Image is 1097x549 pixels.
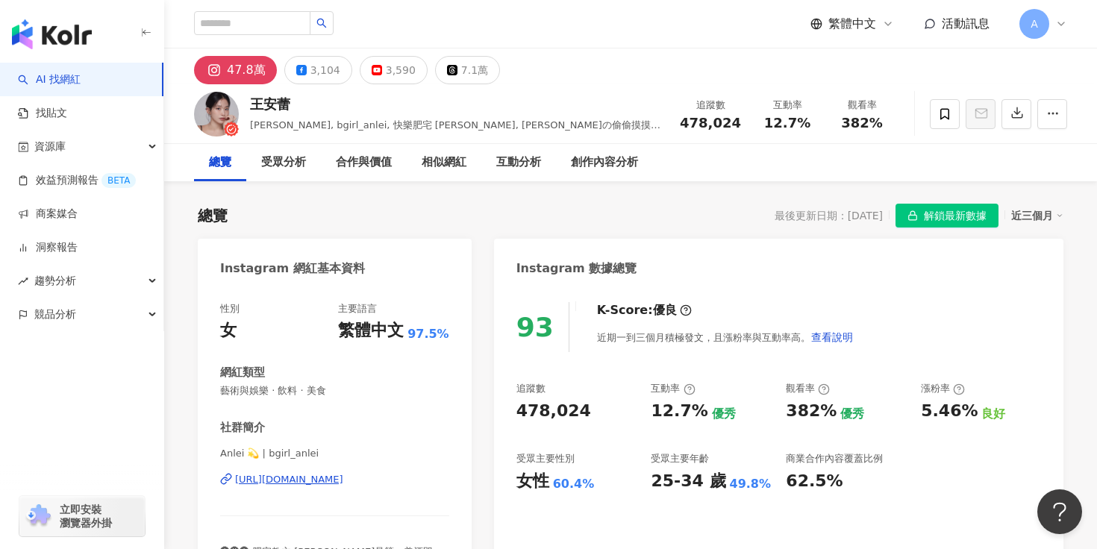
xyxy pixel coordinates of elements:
[19,496,145,536] a: chrome extension立即安裝 瀏覽器外掛
[680,98,741,113] div: 追蹤數
[34,264,76,298] span: 趨勢分析
[786,470,843,493] div: 62.5%
[220,365,265,380] div: 網紅類型
[220,302,240,316] div: 性別
[516,470,549,493] div: 女性
[653,302,677,319] div: 優良
[571,154,638,172] div: 創作內容分析
[338,319,404,342] div: 繁體中文
[921,400,978,423] div: 5.46%
[316,18,327,28] span: search
[235,473,343,486] div: [URL][DOMAIN_NAME]
[284,56,352,84] button: 3,104
[811,331,853,343] span: 查看說明
[198,205,228,226] div: 總覽
[896,204,998,228] button: 解鎖最新數據
[336,154,392,172] div: 合作與價值
[24,504,53,528] img: chrome extension
[12,19,92,49] img: logo
[220,384,449,398] span: 藝術與娛樂 · 飲料 · 美食
[360,56,428,84] button: 3,590
[194,56,277,84] button: 47.8萬
[810,322,854,352] button: 查看說明
[786,382,830,395] div: 觀看率
[924,204,987,228] span: 解鎖最新數據
[680,115,741,131] span: 478,024
[18,240,78,255] a: 洞察報告
[516,260,637,277] div: Instagram 數據總覽
[34,298,76,331] span: 競品分析
[407,326,449,342] span: 97.5%
[516,312,554,342] div: 93
[496,154,541,172] div: 互動分析
[18,72,81,87] a: searchAI 找網紅
[386,60,416,81] div: 3,590
[775,210,883,222] div: 最後更新日期：[DATE]
[651,452,709,465] div: 受眾主要年齡
[261,154,306,172] div: 受眾分析
[786,400,837,423] div: 382%
[220,447,449,460] span: Anlei 💫 | bgirl_anlei
[597,302,692,319] div: K-Score :
[730,476,772,492] div: 49.8%
[759,98,816,113] div: 互動率
[834,98,890,113] div: 觀看率
[34,130,66,163] span: 資源庫
[841,116,883,131] span: 382%
[18,173,136,188] a: 效益預測報告BETA
[786,452,883,465] div: 商業合作內容覆蓋比例
[194,92,239,137] img: KOL Avatar
[712,406,736,422] div: 優秀
[942,16,990,31] span: 活動訊息
[338,302,377,316] div: 主要語言
[828,16,876,32] span: 繁體中文
[981,406,1005,422] div: 良好
[18,207,78,222] a: 商案媒合
[220,420,265,436] div: 社群簡介
[651,382,695,395] div: 互動率
[764,116,810,131] span: 12.7%
[220,473,449,486] a: [URL][DOMAIN_NAME]
[651,400,707,423] div: 12.7%
[18,276,28,286] span: rise
[553,476,595,492] div: 60.4%
[651,470,725,493] div: 25-34 歲
[209,154,231,172] div: 總覽
[18,106,67,121] a: 找貼文
[1037,489,1082,534] iframe: Help Scout Beacon - Open
[516,452,575,465] div: 受眾主要性別
[461,60,488,81] div: 7.1萬
[220,319,237,342] div: 女
[597,322,854,352] div: 近期一到三個月積極發文，且漲粉率與互動率高。
[422,154,466,172] div: 相似網紅
[227,60,266,81] div: 47.8萬
[516,400,591,423] div: 478,024
[840,406,864,422] div: 優秀
[250,95,663,113] div: 王安蕾
[310,60,340,81] div: 3,104
[435,56,500,84] button: 7.1萬
[921,382,965,395] div: 漲粉率
[516,382,546,395] div: 追蹤數
[220,260,365,277] div: Instagram 網紅基本資料
[60,503,112,530] span: 立即安裝 瀏覽器外掛
[1031,16,1038,32] span: A
[1011,206,1063,225] div: 近三個月
[250,119,660,145] span: [PERSON_NAME], bgirl_anlei, 快樂肥宅 [PERSON_NAME], [PERSON_NAME]の偷偷摸摸小房間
